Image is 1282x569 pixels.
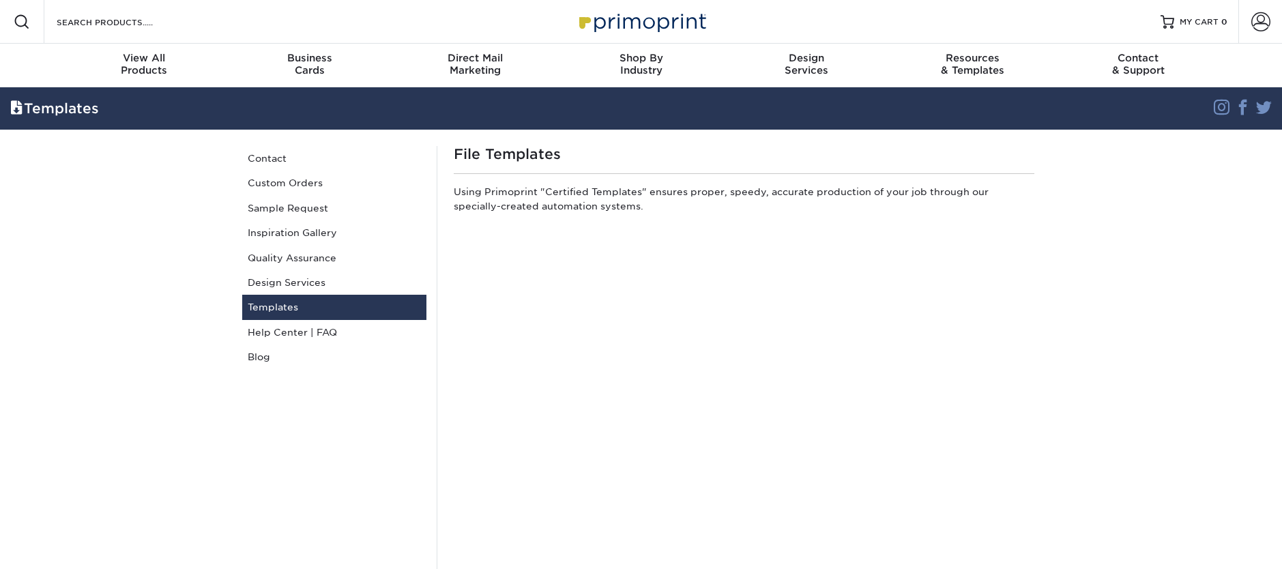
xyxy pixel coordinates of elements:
a: Blog [242,345,426,369]
div: Products [61,52,227,76]
a: DesignServices [724,44,890,87]
span: Business [227,52,392,64]
a: Direct MailMarketing [392,44,558,87]
a: Custom Orders [242,171,426,195]
span: Shop By [558,52,724,64]
a: Inspiration Gallery [242,220,426,245]
a: Contact& Support [1055,44,1221,87]
span: Contact [1055,52,1221,64]
a: Quality Assurance [242,246,426,270]
span: Resources [890,52,1055,64]
a: Sample Request [242,196,426,220]
div: Services [724,52,890,76]
h1: File Templates [454,146,1034,162]
span: 0 [1221,17,1227,27]
div: Marketing [392,52,558,76]
a: Help Center | FAQ [242,320,426,345]
a: BusinessCards [227,44,392,87]
a: Contact [242,146,426,171]
a: Resources& Templates [890,44,1055,87]
img: Primoprint [573,7,710,36]
a: View AllProducts [61,44,227,87]
div: & Support [1055,52,1221,76]
div: & Templates [890,52,1055,76]
span: Direct Mail [392,52,558,64]
p: Using Primoprint "Certified Templates" ensures proper, speedy, accurate production of your job th... [454,185,1034,218]
span: MY CART [1180,16,1219,28]
a: Templates [242,295,426,319]
input: SEARCH PRODUCTS..... [55,14,188,30]
a: Shop ByIndustry [558,44,724,87]
div: Cards [227,52,392,76]
span: View All [61,52,227,64]
a: Design Services [242,270,426,295]
span: Design [724,52,890,64]
div: Industry [558,52,724,76]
